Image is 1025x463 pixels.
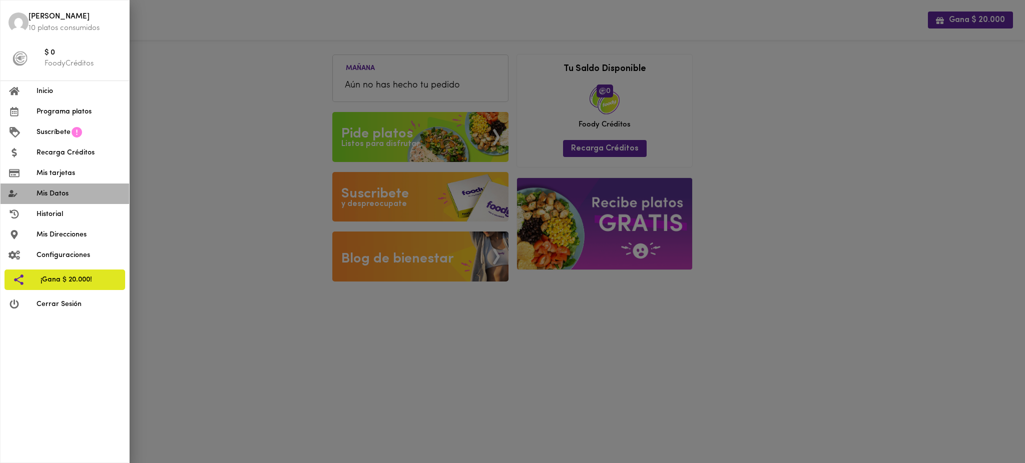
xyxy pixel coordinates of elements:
[37,250,121,260] span: Configuraciones
[37,188,121,199] span: Mis Datos
[37,106,121,117] span: Programa platos
[37,209,121,219] span: Historial
[45,47,121,59] span: $ 0
[45,58,121,69] p: FoodyCréditos
[37,147,121,158] span: Recarga Créditos
[29,23,121,33] p: 10 platos consumidos
[13,51,28,66] img: foody-creditos-black.png
[29,11,121,23] span: [PERSON_NAME]
[37,86,121,96] span: Inicio
[37,299,121,309] span: Cerrar Sesión
[37,168,121,178] span: Mis tarjetas
[37,127,71,137] span: Suscríbete
[37,229,121,240] span: Mis Direcciones
[967,405,1015,453] iframe: Messagebird Livechat Widget
[41,274,117,285] span: ¡Gana $ 20.000!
